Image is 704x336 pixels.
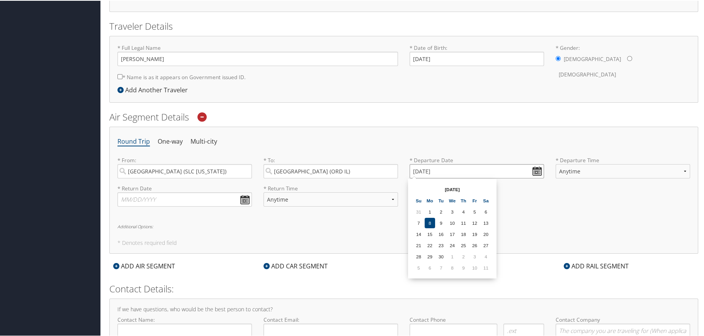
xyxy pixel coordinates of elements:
[481,251,491,261] td: 4
[410,43,544,65] label: * Date of Birth:
[410,315,544,323] label: Contact Phone
[436,251,446,261] td: 30
[481,239,491,250] td: 27
[425,217,435,227] td: 8
[447,228,457,239] td: 17
[117,239,690,245] h5: * Denotes required field
[413,206,424,216] td: 31
[556,55,561,60] input: * Gender:[DEMOGRAPHIC_DATA][DEMOGRAPHIC_DATA]
[559,66,616,81] label: [DEMOGRAPHIC_DATA]
[447,239,457,250] td: 24
[117,134,150,148] li: Round Trip
[117,156,252,178] label: * From:
[481,195,491,205] th: Sa
[447,217,457,227] td: 10
[425,206,435,216] td: 1
[117,85,192,94] div: Add Another Traveler
[469,239,480,250] td: 26
[469,217,480,227] td: 12
[447,195,457,205] th: We
[190,134,217,148] li: Multi-city
[458,239,469,250] td: 25
[436,195,446,205] th: Tu
[458,206,469,216] td: 4
[469,251,480,261] td: 3
[117,51,398,65] input: * Full Legal Name
[413,195,424,205] th: Su
[413,262,424,272] td: 5
[158,134,183,148] li: One-way
[436,239,446,250] td: 23
[117,43,398,65] label: * Full Legal Name
[556,156,690,184] label: * Departure Time
[117,306,690,311] h4: If we have questions, who would be the best person to contact?
[436,262,446,272] td: 7
[117,224,690,228] h6: Additional Options:
[481,206,491,216] td: 6
[556,43,690,81] label: * Gender:
[117,73,122,78] input: * Name is as it appears on Government issued ID.
[469,262,480,272] td: 10
[436,206,446,216] td: 2
[469,195,480,205] th: Fr
[425,251,435,261] td: 29
[425,183,480,194] th: [DATE]
[117,163,252,178] input: City or Airport Code
[469,228,480,239] td: 19
[413,239,424,250] td: 21
[469,206,480,216] td: 5
[425,195,435,205] th: Mo
[458,217,469,227] td: 11
[425,262,435,272] td: 6
[447,262,457,272] td: 8
[556,163,690,178] select: * Departure Time
[109,19,698,32] h2: Traveler Details
[109,282,698,295] h2: Contact Details:
[413,251,424,261] td: 28
[425,228,435,239] td: 15
[458,195,469,205] th: Th
[117,69,246,83] label: * Name is as it appears on Government issued ID.
[109,110,698,123] h2: Air Segment Details
[109,261,179,270] div: ADD AIR SEGMENT
[447,251,457,261] td: 1
[413,217,424,227] td: 7
[458,262,469,272] td: 9
[458,228,469,239] td: 18
[560,261,633,270] div: ADD RAIL SEGMENT
[264,184,398,192] label: * Return Time
[425,239,435,250] td: 22
[564,51,621,66] label: [DEMOGRAPHIC_DATA]
[413,228,424,239] td: 14
[264,163,398,178] input: City or Airport Code
[117,192,252,206] input: MM/DD/YYYY
[260,261,332,270] div: ADD CAR SEGMENT
[410,163,544,178] input: MM/DD/YYYY
[117,184,252,192] label: * Return Date
[481,228,491,239] td: 20
[458,251,469,261] td: 2
[447,206,457,216] td: 3
[627,55,632,60] input: * Gender:[DEMOGRAPHIC_DATA][DEMOGRAPHIC_DATA]
[264,156,398,178] label: * To:
[481,217,491,227] td: 13
[436,217,446,227] td: 9
[410,156,544,163] label: * Departure Date
[436,228,446,239] td: 16
[410,51,544,65] input: * Date of Birth:
[481,262,491,272] td: 11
